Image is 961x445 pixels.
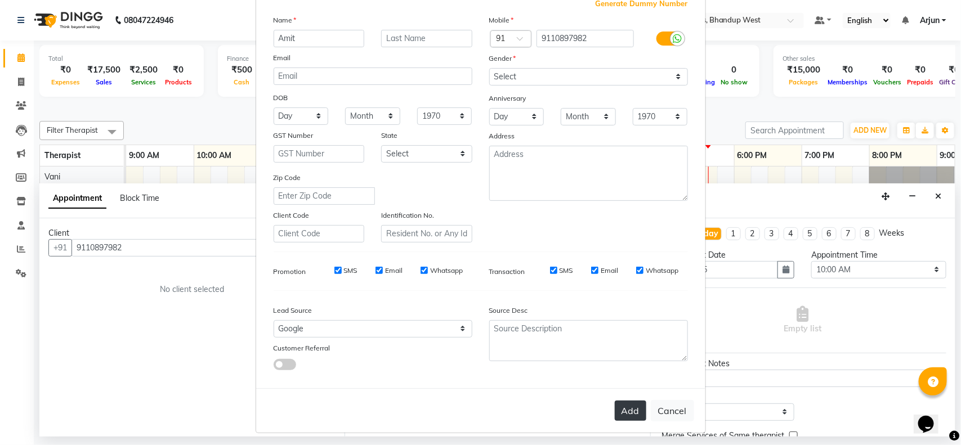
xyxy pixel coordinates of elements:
[489,305,528,316] label: Source Desc
[489,93,526,104] label: Anniversary
[274,343,330,353] label: Customer Referral
[489,131,515,141] label: Address
[560,266,573,276] label: SMS
[489,53,516,64] label: Gender
[646,266,678,276] label: Whatsapp
[381,210,434,221] label: Identification No.
[274,225,365,242] input: Client Code
[381,131,397,141] label: State
[274,30,365,47] input: First Name
[274,305,312,316] label: Lead Source
[274,68,472,85] input: Email
[274,187,375,205] input: Enter Zip Code
[601,266,618,276] label: Email
[274,210,310,221] label: Client Code
[274,145,365,163] input: GST Number
[651,400,694,421] button: Cancel
[274,93,288,103] label: DOB
[381,30,472,47] input: Last Name
[489,15,514,25] label: Mobile
[385,266,403,276] label: Email
[344,266,357,276] label: SMS
[274,173,301,183] label: Zip Code
[430,266,463,276] label: Whatsapp
[381,225,472,242] input: Resident No. or Any Id
[274,267,306,277] label: Promotion
[274,15,297,25] label: Name
[274,131,314,141] label: GST Number
[537,30,634,47] input: Mobile
[615,401,646,421] button: Add
[274,53,291,63] label: Email
[489,267,525,277] label: Transaction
